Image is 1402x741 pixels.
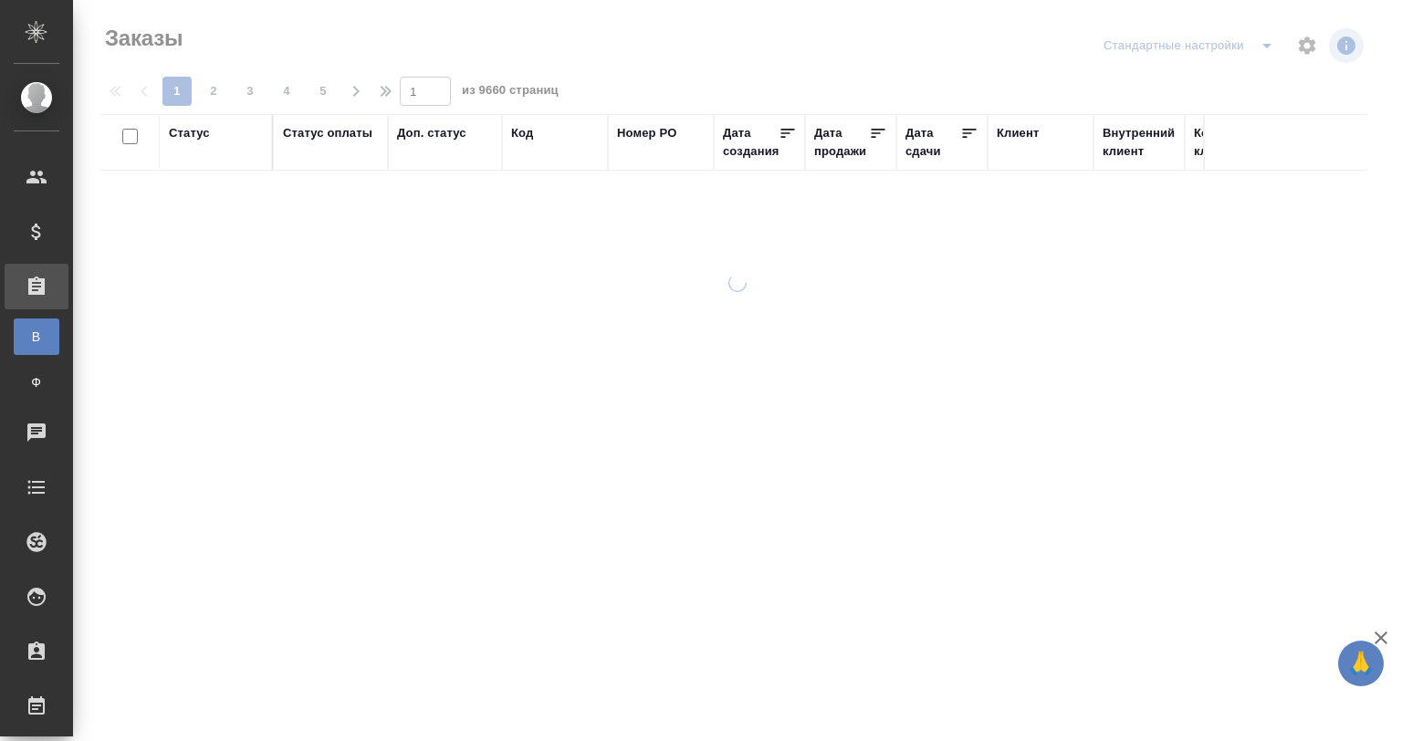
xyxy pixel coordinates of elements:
[1345,644,1376,683] span: 🙏
[1338,641,1384,686] button: 🙏
[397,124,466,142] div: Доп. статус
[1103,124,1176,161] div: Внутренний клиент
[814,124,869,161] div: Дата продажи
[283,124,372,142] div: Статус оплаты
[169,124,210,142] div: Статус
[14,318,59,355] a: В
[997,124,1039,142] div: Клиент
[617,124,676,142] div: Номер PO
[23,373,50,391] span: Ф
[14,364,59,401] a: Ф
[23,328,50,346] span: В
[905,124,960,161] div: Дата сдачи
[723,124,779,161] div: Дата создания
[1194,124,1282,161] div: Контрагент клиента
[511,124,533,142] div: Код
